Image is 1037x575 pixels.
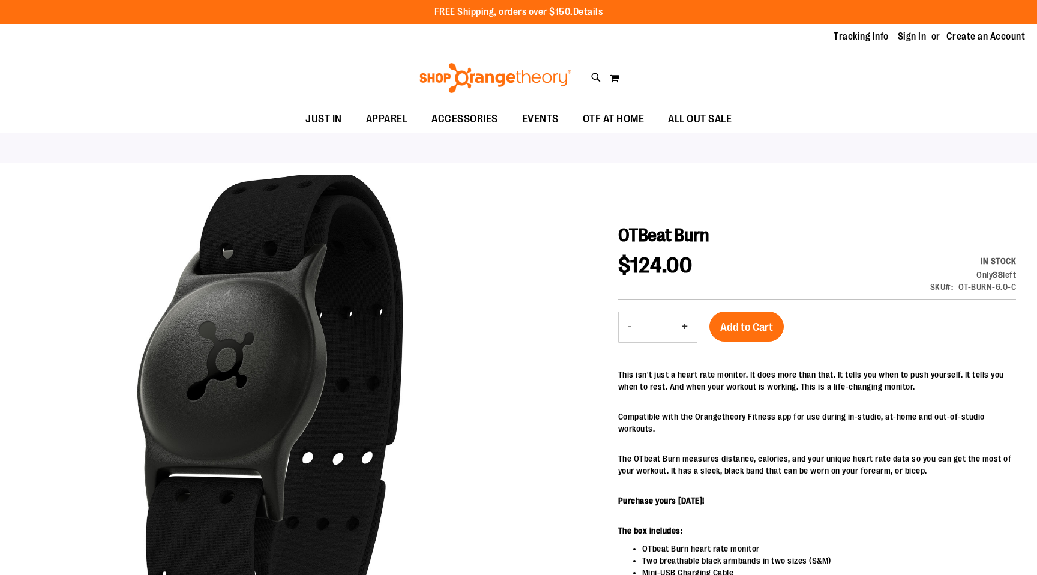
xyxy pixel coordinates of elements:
[619,312,640,342] button: Decrease product quantity
[418,63,573,93] img: Shop Orangetheory
[930,282,954,292] strong: SKU
[930,269,1017,281] div: Only 38 left
[958,281,1017,293] div: OT-BURN-6.0-C
[618,225,709,245] span: OTBeat Burn
[583,106,645,133] span: OTF AT HOME
[618,411,1016,435] p: Compatible with the Orangetheory Fitness app for use during in-studio, at-home and out-of-studio ...
[720,321,773,334] span: Add to Cart
[834,30,889,43] a: Tracking Info
[642,543,1016,555] li: OTbeat Burn heart rate monitor
[431,106,498,133] span: ACCESSORIES
[618,496,705,505] b: Purchase yours [DATE]!
[618,369,1016,393] p: This isn't just a heart rate monitor. It does more than that. It tells you when to push yourself....
[640,313,673,342] input: Product quantity
[618,526,683,535] b: The box includes:
[898,30,927,43] a: Sign In
[618,253,693,278] span: $124.00
[930,255,1017,267] div: Availability
[946,30,1026,43] a: Create an Account
[366,106,408,133] span: APPAREL
[668,106,732,133] span: ALL OUT SALE
[522,106,559,133] span: EVENTS
[709,312,784,342] button: Add to Cart
[642,555,1016,567] li: Two breathable black armbands in two sizes (S&M)
[981,256,1016,266] span: In stock
[573,7,603,17] a: Details
[305,106,342,133] span: JUST IN
[434,5,603,19] p: FREE Shipping, orders over $150.
[618,453,1016,477] p: The OTbeat Burn measures distance, calories, and your unique heart rate data so you can get the m...
[993,270,1003,280] strong: 38
[673,312,697,342] button: Increase product quantity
